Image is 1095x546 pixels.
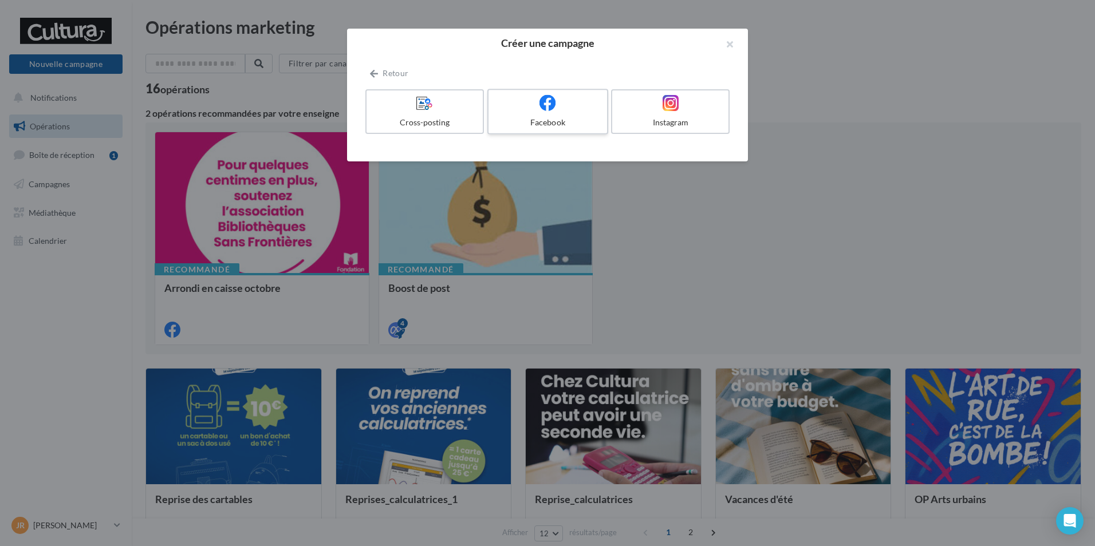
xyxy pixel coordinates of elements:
[493,117,602,128] div: Facebook
[1056,507,1084,535] div: Open Intercom Messenger
[617,117,724,128] div: Instagram
[365,66,413,80] button: Retour
[365,38,730,48] h2: Créer une campagne
[371,117,478,128] div: Cross-posting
